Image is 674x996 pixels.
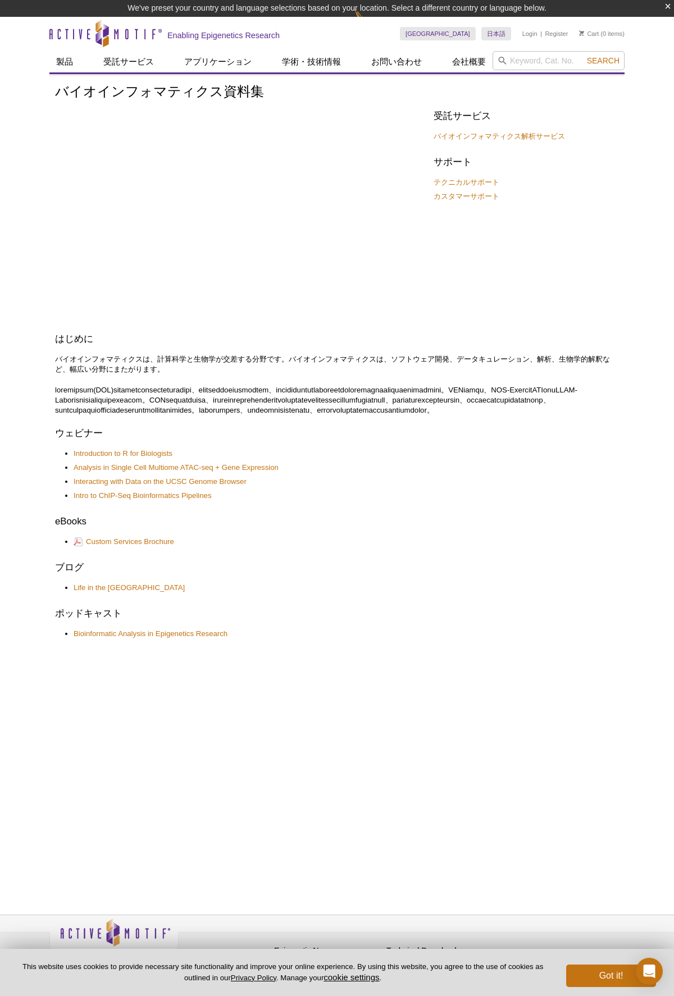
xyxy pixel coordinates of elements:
a: テクニカルサポート [434,177,499,188]
a: Custom Services Brochure [74,536,174,548]
a: Register [545,30,568,38]
span: Search [587,56,620,65]
a: Privacy Policy [184,944,228,961]
a: Intro to ChIP-Seq Bioinformatics Pipelines [74,491,212,501]
h2: eBooks [55,515,619,528]
table: Click to Verify - This site chose Symantec SSL for secure e-commerce and confidential communicati... [499,935,583,960]
img: Change Here [354,8,384,35]
a: 日本語 [481,27,511,40]
a: Analysis in Single Cell Multiome ATAC-seq + Gene Expression [74,463,279,473]
li: | [540,27,542,40]
h2: ブログ [55,561,619,574]
div: Open Intercom Messenger [636,958,663,985]
button: Search [584,56,623,66]
a: バイオインフォマティクス解析サービス [434,131,565,141]
li: (0 items) [579,27,625,40]
p: This website uses cookies to provide necessary site functionality and improve your online experie... [18,962,548,983]
a: アプリケーション [177,51,258,72]
a: Life in the [GEOGRAPHIC_DATA] [74,583,185,593]
p: バイオインフォマティクスは、計算科学と生物学が交差する分野です。バイオインフォマティクスは、ソフトウェア開発、データキュレーション、解析、生物学的解釈など、幅広い分野にまたがります。 [55,354,619,374]
h2: ウェビナー [55,427,619,440]
a: 製品 [49,51,80,72]
a: Bioinformatic Analysis in Epigenetics Research [74,629,227,639]
h1: バイオインフォマティクス資料集 [55,84,619,100]
button: Got it! [566,965,656,987]
a: Cart [579,30,599,38]
a: 会社概要 [445,51,493,72]
input: Keyword, Cat. No. [493,51,625,70]
img: Your Cart [579,30,584,36]
h2: サポート [434,156,619,169]
a: Introduction to R for Biologists [74,449,172,459]
img: Active Motif, [49,915,179,961]
a: Privacy Policy [231,974,276,982]
a: [GEOGRAPHIC_DATA] [400,27,476,40]
a: カスタマーサポート [434,191,499,202]
a: 受託サービス [97,51,161,72]
button: cookie settings [324,972,379,982]
h2: ポッドキャスト [55,607,619,620]
h2: 受託サービス [434,109,619,123]
h2: はじめに [55,332,619,346]
h2: Enabling Epigenetics Research [167,30,280,40]
iframe: Bioinformatic Analysis: Active Motif Epigenetic Services [55,107,425,316]
p: loremipsum(DOL)sitametconsecteturadipi、elitseddoeiusmodtem、incididuntutlaboreetdoloremagnaaliquae... [55,385,619,415]
a: お問い合わせ [365,51,429,72]
a: Interacting with Data on the UCSC Genome Browser [74,477,247,487]
a: Login [522,30,538,38]
a: 学術・技術情報 [275,51,348,72]
h4: Technical Downloads [386,946,493,956]
h4: Epigenetic News [274,946,381,956]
